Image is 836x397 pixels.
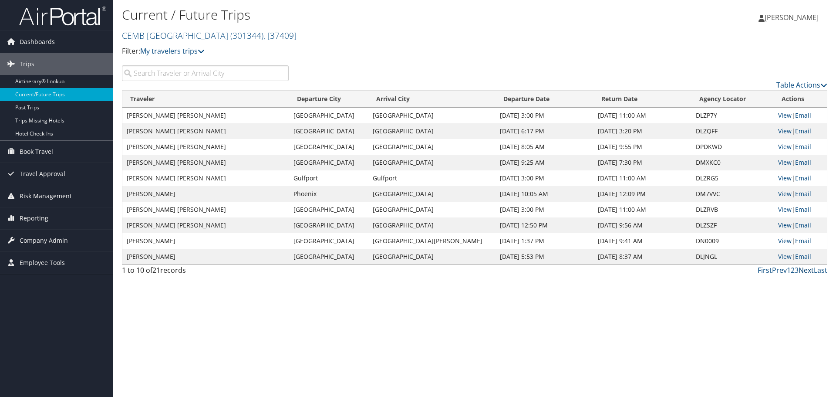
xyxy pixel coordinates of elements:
a: Email [795,158,811,166]
input: Search Traveler or Arrival City [122,65,289,81]
span: ( 301344 ) [230,30,263,41]
td: [GEOGRAPHIC_DATA] [289,249,368,265]
span: [PERSON_NAME] [765,13,819,22]
td: | [774,170,827,186]
td: | [774,139,827,155]
td: [GEOGRAPHIC_DATA] [289,108,368,123]
td: [GEOGRAPHIC_DATA] [289,202,368,217]
a: [PERSON_NAME] [758,4,827,31]
td: [DATE] 3:00 PM [496,202,593,217]
span: Trips [20,53,34,75]
td: DLZSZF [691,217,774,233]
a: View [778,221,792,229]
a: Email [795,127,811,135]
td: [PERSON_NAME] [122,249,289,265]
th: Departure Date: activate to sort column descending [496,91,593,108]
td: DLZP7Y [691,108,774,123]
span: Company Admin [20,230,68,251]
td: [DATE] 9:56 AM [593,217,691,233]
img: airportal-logo.png [19,6,106,26]
a: 2 [791,265,795,275]
td: [DATE] 11:00 AM [593,108,691,123]
td: [DATE] 8:05 AM [496,139,593,155]
td: [DATE] 9:25 AM [496,155,593,170]
td: [DATE] 10:05 AM [496,186,593,202]
td: DPDKWD [691,139,774,155]
td: Gulfport [368,170,496,186]
div: 1 to 10 of records [122,265,289,280]
td: | [774,217,827,233]
a: Email [795,237,811,245]
a: CEMB [GEOGRAPHIC_DATA] [122,30,297,41]
th: Actions [774,91,827,108]
td: [GEOGRAPHIC_DATA] [368,155,496,170]
td: [DATE] 7:30 PM [593,155,691,170]
span: , [ 37409 ] [263,30,297,41]
th: Return Date: activate to sort column ascending [593,91,691,108]
td: [DATE] 6:17 PM [496,123,593,139]
td: [GEOGRAPHIC_DATA] [289,139,368,155]
td: | [774,186,827,202]
a: Next [799,265,814,275]
td: [DATE] 11:00 AM [593,170,691,186]
td: [DATE] 3:20 PM [593,123,691,139]
a: View [778,190,792,198]
span: Book Travel [20,141,53,163]
a: My travelers trips [140,46,205,56]
td: [DATE] 9:41 AM [593,233,691,249]
span: 21 [152,265,160,275]
td: [PERSON_NAME] [PERSON_NAME] [122,217,289,233]
td: [DATE] 1:37 PM [496,233,593,249]
td: [PERSON_NAME] [PERSON_NAME] [122,108,289,123]
td: [GEOGRAPHIC_DATA] [289,155,368,170]
td: DLZRVB [691,202,774,217]
span: Dashboards [20,31,55,53]
td: DLJNGL [691,249,774,265]
a: View [778,127,792,135]
td: [GEOGRAPHIC_DATA] [368,249,496,265]
td: DLZQFF [691,123,774,139]
td: [GEOGRAPHIC_DATA] [368,123,496,139]
a: View [778,111,792,119]
td: | [774,249,827,265]
td: [GEOGRAPHIC_DATA] [368,202,496,217]
td: [PERSON_NAME] [PERSON_NAME] [122,170,289,186]
a: View [778,252,792,261]
td: | [774,108,827,123]
a: Last [814,265,827,275]
a: Email [795,174,811,182]
td: | [774,202,827,217]
a: Email [795,111,811,119]
td: [GEOGRAPHIC_DATA] [368,217,496,233]
td: [DATE] 12:09 PM [593,186,691,202]
td: [DATE] 3:00 PM [496,108,593,123]
td: [GEOGRAPHIC_DATA] [368,186,496,202]
td: [GEOGRAPHIC_DATA][PERSON_NAME] [368,233,496,249]
a: View [778,158,792,166]
span: Reporting [20,207,48,229]
td: [GEOGRAPHIC_DATA] [289,233,368,249]
th: Agency Locator: activate to sort column ascending [691,91,774,108]
a: View [778,205,792,214]
a: Email [795,190,811,198]
a: View [778,237,792,245]
h1: Current / Future Trips [122,6,592,24]
td: [GEOGRAPHIC_DATA] [289,123,368,139]
a: Email [795,252,811,261]
td: | [774,123,827,139]
td: DMXKC0 [691,155,774,170]
td: [PERSON_NAME] [PERSON_NAME] [122,139,289,155]
span: Risk Management [20,185,72,207]
a: First [758,265,772,275]
td: [PERSON_NAME] [122,233,289,249]
th: Arrival City: activate to sort column ascending [368,91,496,108]
p: Filter: [122,46,592,57]
td: [PERSON_NAME] [PERSON_NAME] [122,155,289,170]
td: DLZRG5 [691,170,774,186]
td: [PERSON_NAME] [122,186,289,202]
td: [GEOGRAPHIC_DATA] [368,108,496,123]
a: View [778,174,792,182]
a: Prev [772,265,787,275]
td: DM7VVC [691,186,774,202]
td: Gulfport [289,170,368,186]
